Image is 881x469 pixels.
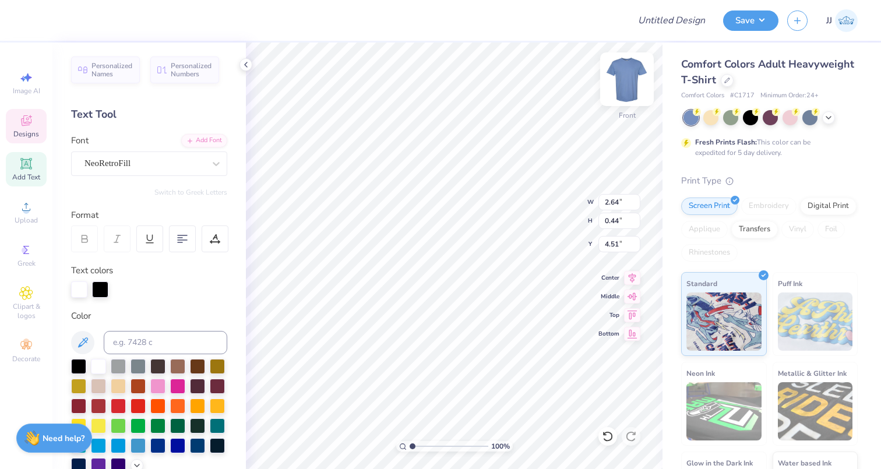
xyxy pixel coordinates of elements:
input: e.g. 7428 c [104,331,227,354]
div: Color [71,309,227,323]
span: Personalized Numbers [171,62,212,78]
div: Transfers [731,221,778,238]
span: Bottom [598,330,619,338]
span: Center [598,274,619,282]
span: Metallic & Glitter Ink [778,367,847,379]
div: This color can be expedited for 5 day delivery. [695,137,838,158]
div: Rhinestones [681,244,738,262]
span: Personalized Names [91,62,133,78]
div: Print Type [681,174,858,188]
span: # C1717 [730,91,755,101]
span: Neon Ink [686,367,715,379]
span: Water based Ink [778,457,831,469]
a: JJ [826,9,858,32]
img: Front [604,56,650,103]
strong: Fresh Prints Flash: [695,137,757,147]
span: Clipart & logos [6,302,47,320]
label: Font [71,134,89,147]
div: Add Font [181,134,227,147]
span: Standard [686,277,717,290]
strong: Need help? [43,433,84,444]
span: Designs [13,129,39,139]
span: Puff Ink [778,277,802,290]
span: Comfort Colors [681,91,724,101]
span: 100 % [491,441,510,452]
span: Top [598,311,619,319]
span: Upload [15,216,38,225]
span: Middle [598,292,619,301]
input: Untitled Design [629,9,714,32]
div: Front [619,110,636,121]
span: Add Text [12,172,40,182]
div: Text Tool [71,107,227,122]
div: Screen Print [681,198,738,215]
button: Save [723,10,778,31]
div: Foil [817,221,845,238]
label: Text colors [71,264,113,277]
img: Neon Ink [686,382,762,440]
img: Puff Ink [778,292,853,351]
img: Metallic & Glitter Ink [778,382,853,440]
button: Switch to Greek Letters [154,188,227,197]
span: JJ [826,14,832,27]
span: Decorate [12,354,40,364]
div: Embroidery [741,198,797,215]
img: Standard [686,292,762,351]
span: Glow in the Dark Ink [686,457,753,469]
div: Format [71,209,228,222]
span: Image AI [13,86,40,96]
img: Jack January [835,9,858,32]
div: Vinyl [781,221,814,238]
span: Comfort Colors Adult Heavyweight T-Shirt [681,57,854,87]
span: Minimum Order: 24 + [760,91,819,101]
span: Greek [17,259,36,268]
div: Digital Print [800,198,857,215]
div: Applique [681,221,728,238]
